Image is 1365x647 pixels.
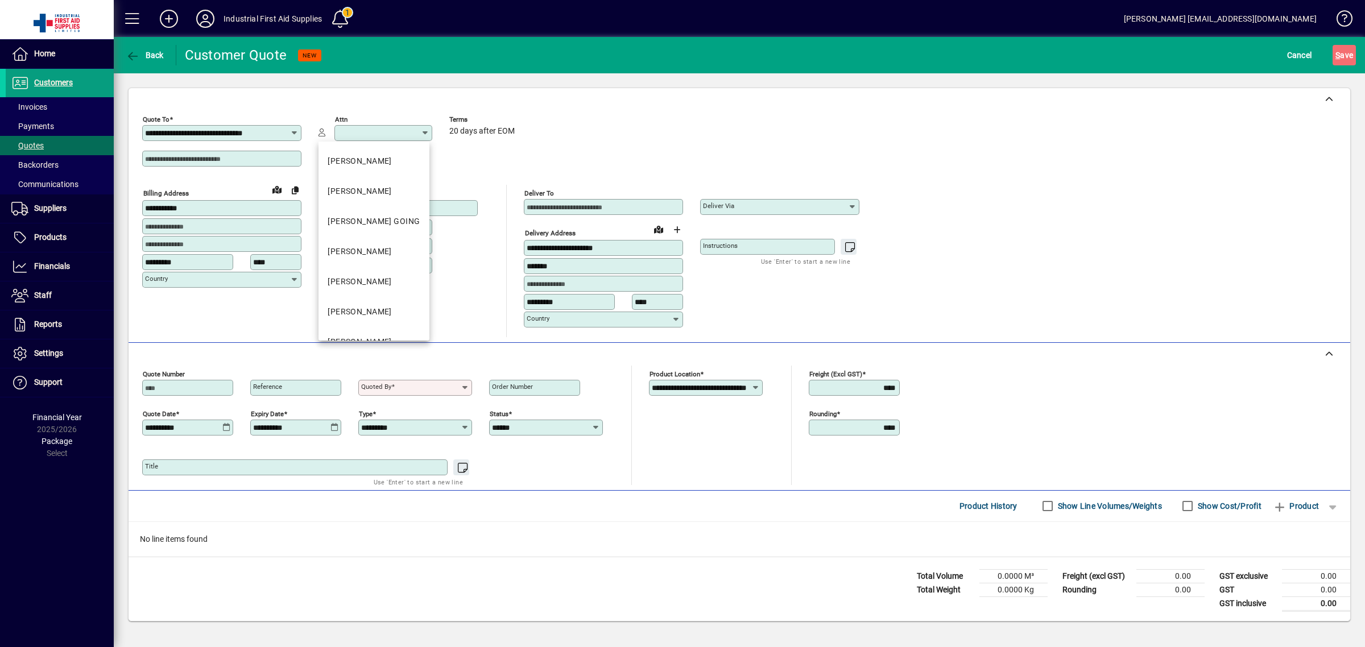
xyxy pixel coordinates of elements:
[979,569,1048,583] td: 0.0000 M³
[1287,46,1312,64] span: Cancel
[1282,596,1350,611] td: 0.00
[318,297,429,327] mat-option: YVONNE NEES
[359,409,373,417] mat-label: Type
[6,281,114,310] a: Staff
[123,45,167,65] button: Back
[318,206,429,237] mat-option: LEANNE GOING
[6,223,114,252] a: Products
[1057,569,1136,583] td: Freight (excl GST)
[1214,596,1282,611] td: GST inclusive
[318,146,429,176] mat-option: TREENA SHRIMPTON
[6,40,114,68] a: Home
[42,437,72,446] span: Package
[979,583,1048,596] td: 0.0000 Kg
[6,194,114,223] a: Suppliers
[1333,45,1356,65] button: Save
[328,185,392,197] div: [PERSON_NAME]
[1136,583,1205,596] td: 0.00
[126,51,164,60] span: Back
[34,204,67,213] span: Suppliers
[11,141,44,150] span: Quotes
[145,462,158,470] mat-label: Title
[328,306,392,318] div: [PERSON_NAME]
[1328,2,1351,39] a: Knowledge Base
[34,291,52,300] span: Staff
[145,275,168,283] mat-label: Country
[374,475,463,488] mat-hint: Use 'Enter' to start a new line
[32,413,82,422] span: Financial Year
[318,176,429,206] mat-option: HARRY DARKINS
[6,368,114,397] a: Support
[268,180,286,198] a: View on map
[318,237,429,267] mat-option: KIRI HAURAKI
[318,327,429,357] mat-option: MARK OLDRIDGE
[1056,500,1162,512] label: Show Line Volumes/Weights
[253,383,282,391] mat-label: Reference
[151,9,187,29] button: Add
[1124,10,1317,28] div: [PERSON_NAME] [EMAIL_ADDRESS][DOMAIN_NAME]
[318,267,429,297] mat-option: WILNA BRITS
[335,115,348,123] mat-label: Attn
[524,189,554,197] mat-label: Deliver To
[303,52,317,59] span: NEW
[6,175,114,194] a: Communications
[328,276,392,288] div: [PERSON_NAME]
[11,180,78,189] span: Communications
[251,409,284,417] mat-label: Expiry date
[959,497,1017,515] span: Product History
[6,310,114,339] a: Reports
[361,383,391,391] mat-label: Quoted by
[185,46,287,64] div: Customer Quote
[1267,496,1325,516] button: Product
[143,370,185,378] mat-label: Quote number
[34,49,55,58] span: Home
[34,349,63,358] span: Settings
[527,314,549,322] mat-label: Country
[187,9,224,29] button: Profile
[328,336,392,348] div: [PERSON_NAME]
[34,78,73,87] span: Customers
[1282,569,1350,583] td: 0.00
[129,522,1350,557] div: No line items found
[703,242,738,250] mat-label: Instructions
[224,10,322,28] div: Industrial First Aid Supplies
[1282,583,1350,596] td: 0.00
[143,409,176,417] mat-label: Quote date
[1284,45,1315,65] button: Cancel
[328,215,420,227] div: [PERSON_NAME] GOING
[1335,51,1340,60] span: S
[328,155,392,167] div: [PERSON_NAME]
[34,233,67,242] span: Products
[34,262,70,271] span: Financials
[328,246,392,258] div: [PERSON_NAME]
[911,583,979,596] td: Total Weight
[449,127,515,136] span: 20 days after EOM
[1214,569,1282,583] td: GST exclusive
[114,45,176,65] app-page-header-button: Back
[143,115,169,123] mat-label: Quote To
[11,102,47,111] span: Invoices
[650,220,668,238] a: View on map
[955,496,1022,516] button: Product History
[6,155,114,175] a: Backorders
[911,569,979,583] td: Total Volume
[809,409,837,417] mat-label: Rounding
[761,255,850,268] mat-hint: Use 'Enter' to start a new line
[34,320,62,329] span: Reports
[6,252,114,281] a: Financials
[286,181,304,199] button: Copy to Delivery address
[34,378,63,387] span: Support
[490,409,508,417] mat-label: Status
[6,117,114,136] a: Payments
[1136,569,1205,583] td: 0.00
[1196,500,1261,512] label: Show Cost/Profit
[449,116,518,123] span: Terms
[668,221,686,239] button: Choose address
[6,339,114,368] a: Settings
[1057,583,1136,596] td: Rounding
[492,383,533,391] mat-label: Order number
[1273,497,1319,515] span: Product
[703,202,734,210] mat-label: Deliver via
[650,370,700,378] mat-label: Product location
[1335,46,1353,64] span: ave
